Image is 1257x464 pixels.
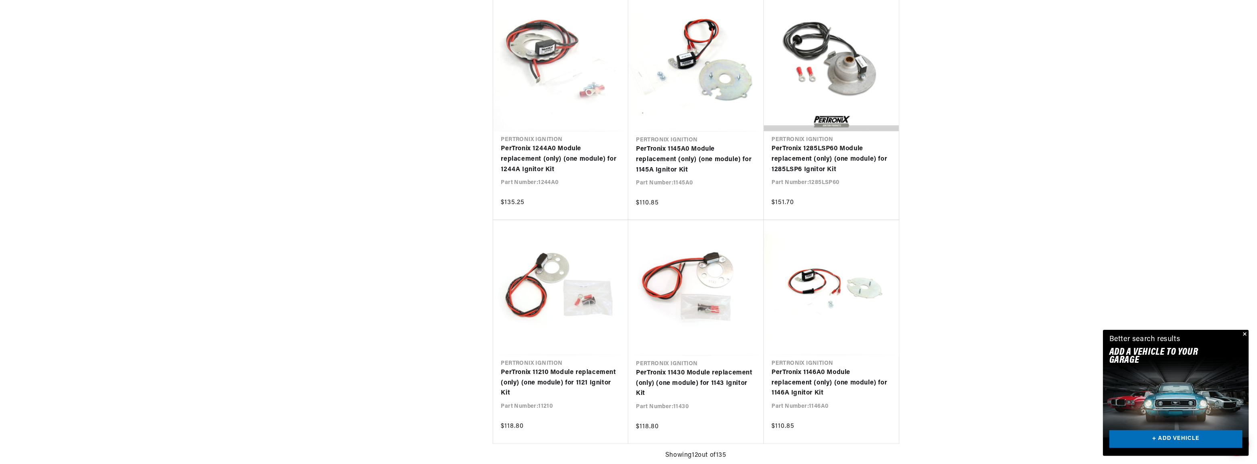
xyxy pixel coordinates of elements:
[665,450,726,461] span: Showing 12 out of 135
[501,144,620,175] a: PerTronix 1244A0 Module replacement (only) (one module) for 1244A Ignitor Kit
[772,368,891,399] a: PerTronix 1146A0 Module replacement (only) (one module) for 1146A Ignitor Kit
[772,144,891,175] a: PerTronix 1285LSP60 Module replacement (only) (one module) for 1285LSP6 Ignitor Kit
[1109,334,1181,345] div: Better search results
[1239,330,1249,339] button: Close
[636,144,756,175] a: PerTronix 1145A0 Module replacement (only) (one module) for 1145A Ignitor Kit
[1109,348,1222,365] h2: Add A VEHICLE to your garage
[1109,430,1243,448] a: + ADD VEHICLE
[636,368,756,399] a: PerTronix 11430 Module replacement (only) (one module) for 1143 Ignitor Kit
[501,368,620,399] a: PerTronix 11210 Module replacement (only) (one module) for 1121 Ignitor Kit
